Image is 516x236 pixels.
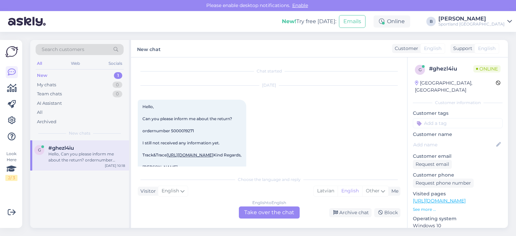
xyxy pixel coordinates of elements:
[339,15,365,28] button: Emails
[413,141,495,148] input: Add name
[374,15,410,28] div: Online
[37,91,62,97] div: Team chats
[137,44,161,53] label: New chat
[329,208,372,217] div: Archive chat
[282,17,336,26] div: Try free [DATE]:
[48,145,74,151] span: #ghezl4iu
[282,18,296,25] b: New!
[37,119,56,125] div: Archived
[290,2,310,8] span: Enable
[413,153,503,160] p: Customer email
[105,163,125,168] div: [DATE] 10:18
[450,45,472,52] div: Support
[107,59,124,68] div: Socials
[413,160,452,169] div: Request email
[438,16,512,27] a: [PERSON_NAME]Sportland [GEOGRAPHIC_DATA]
[429,65,473,73] div: # ghezl4iu
[438,21,505,27] div: Sportland [GEOGRAPHIC_DATA]
[138,82,400,88] div: [DATE]
[37,100,62,107] div: AI Assistant
[413,100,503,106] div: Customer information
[70,59,81,68] div: Web
[413,172,503,179] p: Customer phone
[167,152,213,157] a: [URL][DOMAIN_NAME]
[389,188,398,195] div: Me
[114,72,122,79] div: 1
[413,131,503,138] p: Customer name
[37,82,56,88] div: My chats
[413,110,503,117] p: Customer tags
[413,179,474,188] div: Request phone number
[413,215,503,222] p: Operating system
[478,45,496,52] span: English
[419,67,422,72] span: g
[239,206,300,219] div: Take over the chat
[113,91,122,97] div: 0
[142,104,242,170] span: Hello, Can you please inform me about the return? ordernumber 5000019271 I still not received any...
[424,45,441,52] span: English
[366,188,380,194] span: Other
[5,45,18,58] img: Askly Logo
[42,46,84,53] span: Search customers
[413,206,503,213] p: See more ...
[415,80,496,94] div: [GEOGRAPHIC_DATA], [GEOGRAPHIC_DATA]
[37,109,43,116] div: All
[438,16,505,21] div: [PERSON_NAME]
[413,118,503,128] input: Add a tag
[69,130,90,136] span: New chats
[113,82,122,88] div: 0
[138,177,400,183] div: Choose the language and reply
[5,151,17,181] div: Look Here
[413,198,466,204] a: [URL][DOMAIN_NAME]
[138,188,156,195] div: Visitor
[37,72,47,79] div: New
[374,208,400,217] div: Block
[36,59,43,68] div: All
[314,186,338,196] div: Latvian
[5,175,17,181] div: 2 / 3
[138,68,400,74] div: Chat started
[338,186,362,196] div: English
[392,45,418,52] div: Customer
[48,151,125,163] div: Hello, Can you please inform me about the return? ordernumber 5000019271 I still not received any...
[426,17,436,26] div: B
[473,65,501,73] span: Online
[162,187,179,195] span: English
[38,147,41,152] span: g
[413,190,503,197] p: Visited pages
[413,222,503,229] p: Windows 10
[252,200,286,206] div: English to English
